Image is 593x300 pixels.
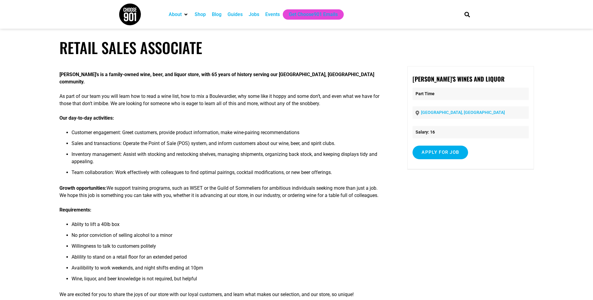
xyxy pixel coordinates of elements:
[59,291,384,298] p: We are excited for you to share the joys of our store with our loyal customers, and learn what ma...
[59,72,374,85] strong: [PERSON_NAME]’s is a family-owned wine, beer, and liquor store, with 65 years of history serving ...
[59,207,91,213] strong: Requirements:
[413,146,468,159] input: Apply for job
[462,9,472,19] div: Search
[166,9,192,20] div: About
[72,221,384,232] li: Ablity to lift a 40lb box
[72,275,384,286] li: Wine, liquor, and beer knowledge is not required, but helpful
[59,39,534,56] h1: Retail Sales Associate
[169,11,182,18] a: About
[413,126,528,138] li: Salary: 16
[421,110,505,115] a: [GEOGRAPHIC_DATA], [GEOGRAPHIC_DATA]
[228,11,243,18] a: Guides
[72,129,384,140] li: Customer engagement: Greet customers, provide product information, make wine-pairing recommendations
[72,169,384,180] li: Team collaboration: Work effectively with colleagues to find optimal pairings, cocktail modificat...
[249,11,259,18] a: Jobs
[59,185,107,191] strong: Growth opportunities:
[212,11,222,18] a: Blog
[289,11,338,18] a: Get Choose901 Emails
[413,74,505,83] strong: [PERSON_NAME]'s Wines and Liquor
[72,243,384,253] li: Willingness to talk to customers politely
[413,88,528,100] p: Part Time
[72,253,384,264] li: Ablility to stand on a retail floor for an extended period
[72,264,384,275] li: Availibility to work weekends, and night shifts ending at 10pm
[195,11,206,18] a: Shop
[265,11,280,18] a: Events
[72,151,384,169] li: Inventory management: Assist with stocking and restocking shelves, managing shipments, organizing...
[59,93,384,107] p: As part of our team you will learn how to read a wine list, how to mix a Boulevardier, why some l...
[166,9,454,20] nav: Main nav
[72,232,384,243] li: No prior conviction of selling alcohol to a minor
[59,115,114,121] strong: Our day-to-day activities:
[72,140,384,151] li: Sales and transactions: Operate the Point of Sale (POS) system, and inform customers about our wi...
[59,185,384,199] p: We support training programs, such as WSET or the Guild of Sommeliers for ambitious individuals s...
